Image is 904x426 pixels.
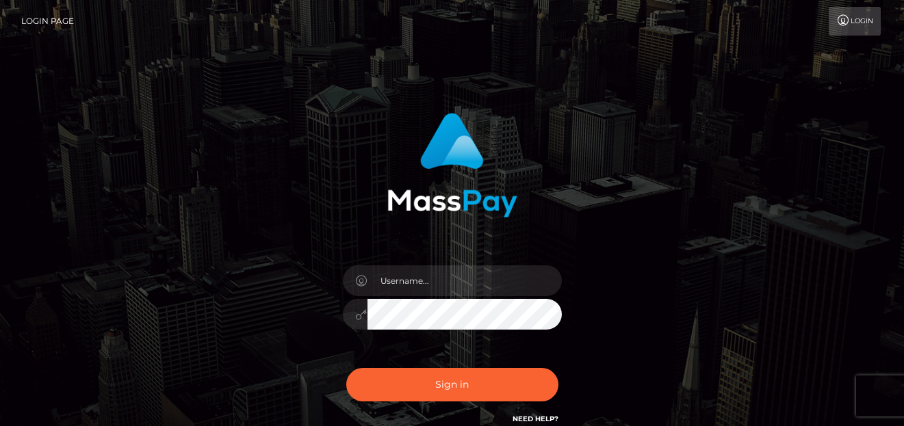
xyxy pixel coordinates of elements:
img: MassPay Login [387,113,517,217]
a: Need Help? [513,414,558,423]
input: Username... [367,265,562,296]
button: Sign in [346,368,558,401]
a: Login [829,7,881,36]
a: Login Page [21,7,74,36]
